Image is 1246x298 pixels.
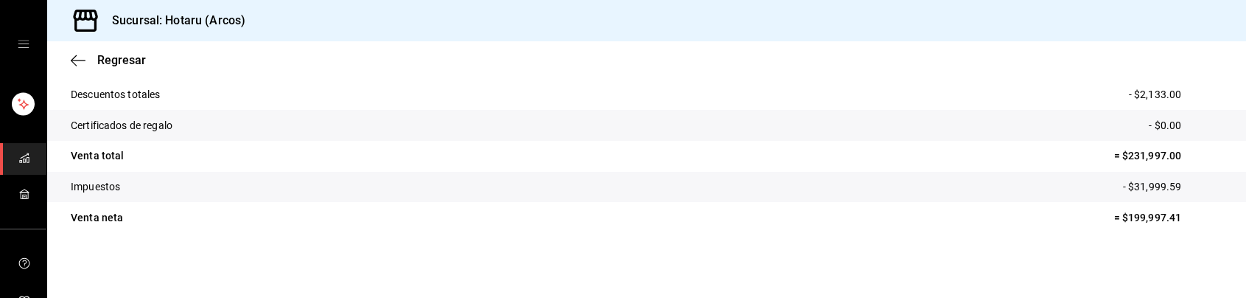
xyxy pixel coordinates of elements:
p: - $0.00 [1149,118,1222,134]
p: Descuentos totales [71,87,160,103]
p: - $2,133.00 [1129,87,1222,103]
p: Venta neta [71,210,123,226]
h3: Sucursal: Hotaru (Arcos) [100,12,245,30]
p: Venta total [71,148,124,164]
p: Certificados de regalo [71,118,172,134]
button: open drawer [18,38,29,50]
p: = $199,997.41 [1113,210,1222,226]
p: Impuestos [71,179,120,195]
span: Regresar [97,53,146,67]
button: Regresar [71,53,146,67]
p: = $231,997.00 [1113,148,1222,164]
p: - $31,999.59 [1122,179,1222,195]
